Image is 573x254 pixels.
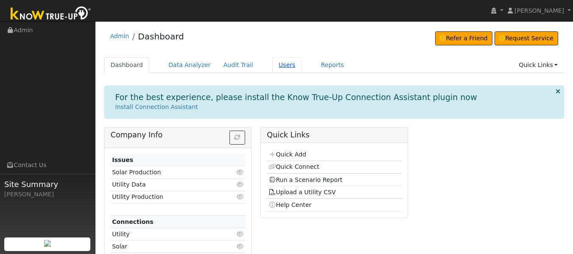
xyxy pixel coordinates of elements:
[111,240,224,253] td: Solar
[315,57,350,73] a: Reports
[435,31,492,46] a: Refer a Friend
[115,92,477,102] h1: For the best experience, please install the Know True-Up Connection Assistant plugin now
[6,5,95,24] img: Know True-Up
[272,57,302,73] a: Users
[236,243,244,249] i: Click to view
[236,231,244,237] i: Click to view
[236,194,244,200] i: Click to view
[217,57,260,73] a: Audit Trail
[268,201,312,208] a: Help Center
[236,181,244,187] i: Click to view
[495,31,559,46] a: Request Service
[514,7,564,14] span: [PERSON_NAME]
[44,240,51,247] img: retrieve
[162,57,217,73] a: Data Analyzer
[268,163,319,170] a: Quick Connect
[268,151,306,158] a: Quick Add
[111,131,245,140] h5: Company Info
[104,57,150,73] a: Dashboard
[512,57,564,73] a: Quick Links
[267,131,401,140] h5: Quick Links
[115,103,198,110] a: Install Connection Assistant
[111,166,224,179] td: Solar Production
[138,31,184,42] a: Dashboard
[268,176,343,183] a: Run a Scenario Report
[111,191,224,203] td: Utility Production
[112,156,133,163] strong: Issues
[111,228,224,240] td: Utility
[268,189,336,195] a: Upload a Utility CSV
[111,179,224,191] td: Utility Data
[4,190,91,199] div: [PERSON_NAME]
[112,218,154,225] strong: Connections
[236,169,244,175] i: Click to view
[110,33,129,39] a: Admin
[4,179,91,190] span: Site Summary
